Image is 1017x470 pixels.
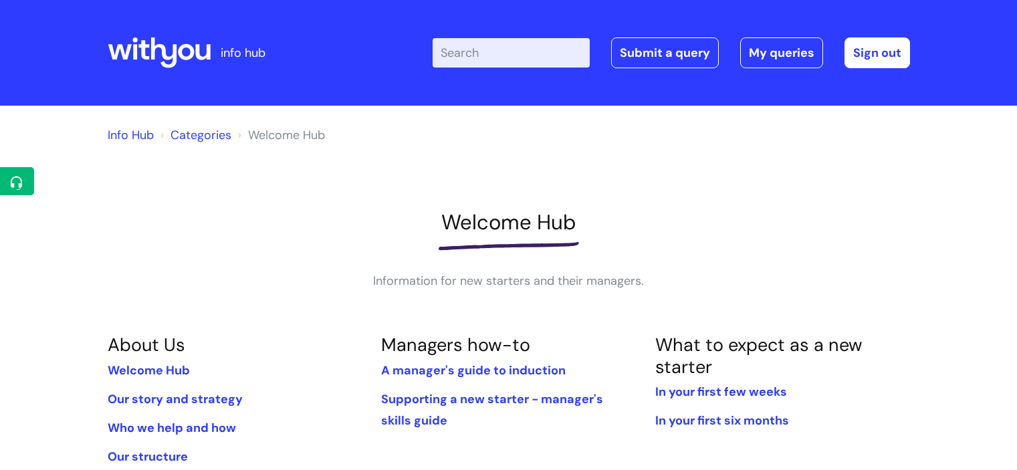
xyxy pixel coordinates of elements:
p: Information for new starters and their managers. [308,270,709,291]
a: Welcome Hub [108,362,190,378]
div: | - [433,37,910,68]
a: Submit a query [611,37,719,68]
a: Info Hub [108,127,154,143]
input: Search [433,38,590,68]
a: In your first six months [655,413,789,429]
a: My queries [740,37,823,68]
p: info hub [221,42,265,64]
li: Solution home [157,124,231,146]
a: Who we help and how [108,420,236,436]
a: Supporting a new starter - manager's skills guide [381,391,603,429]
a: Our structure [108,449,188,465]
a: Managers how-to [381,333,530,356]
a: About Us [108,333,185,356]
a: In your first few weeks [655,384,787,400]
li: Welcome Hub [235,124,325,146]
h1: Welcome Hub [108,210,910,235]
a: A manager's guide to induction [381,362,566,378]
a: What to expect as a new starter [655,333,863,378]
a: Categories [171,127,231,143]
a: Our story and strategy [108,391,243,407]
a: Sign out [844,37,910,68]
